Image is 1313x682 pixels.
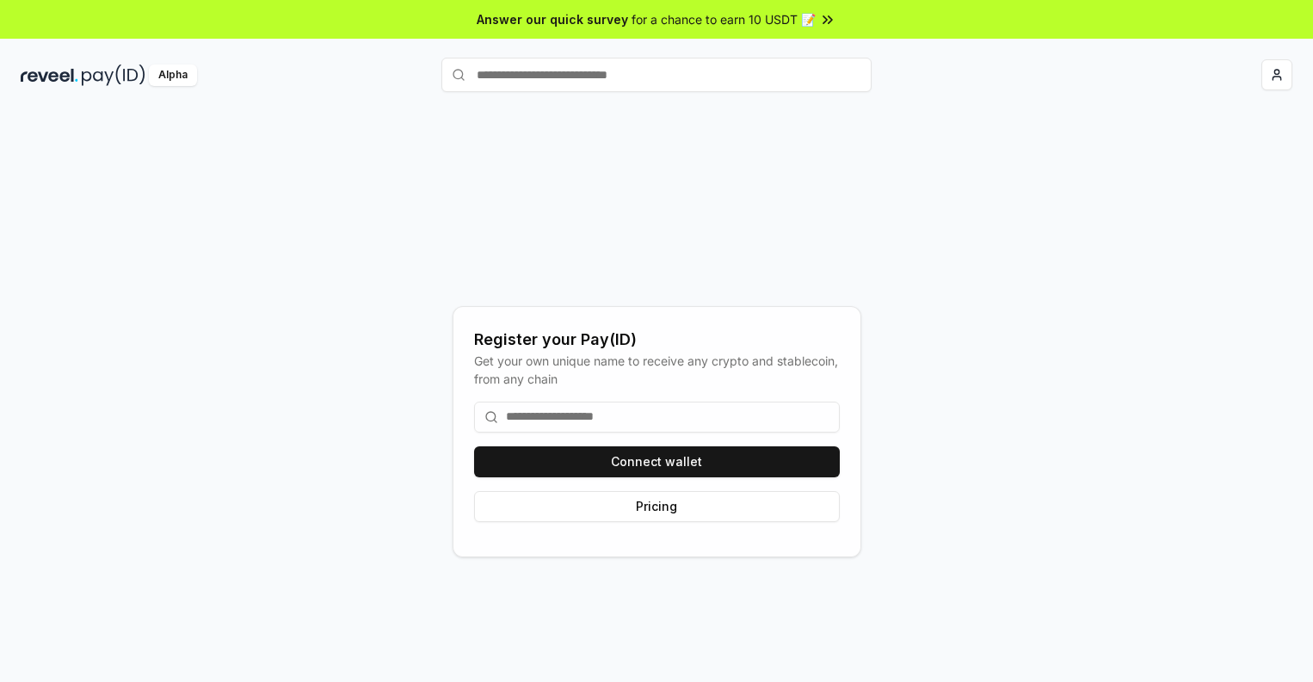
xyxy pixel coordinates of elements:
img: pay_id [82,65,145,86]
div: Alpha [149,65,197,86]
span: for a chance to earn 10 USDT 📝 [632,10,816,28]
span: Answer our quick survey [477,10,628,28]
img: reveel_dark [21,65,78,86]
button: Pricing [474,491,840,522]
div: Register your Pay(ID) [474,328,840,352]
div: Get your own unique name to receive any crypto and stablecoin, from any chain [474,352,840,388]
button: Connect wallet [474,446,840,477]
